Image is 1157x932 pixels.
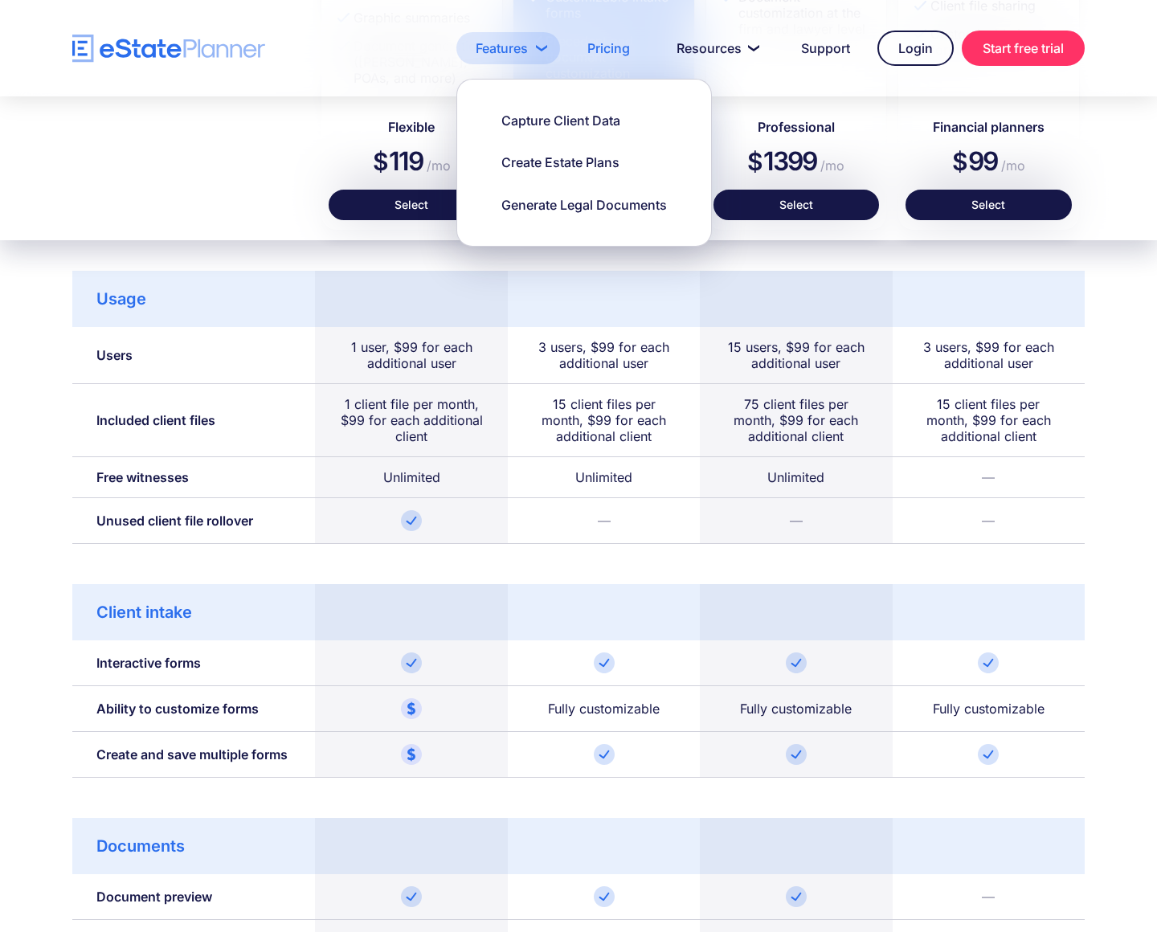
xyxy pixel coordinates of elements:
div: 15 users, $99 for each additional user [724,339,868,371]
div: 15 client files per month, $99 for each additional client [917,396,1061,444]
a: Select [906,190,1072,220]
a: Create Estate Plans [481,145,640,179]
div: Ability to customize forms [96,701,259,717]
div: Client intake [96,604,192,620]
a: Generate Legal Documents [481,188,687,222]
div: Create Estate Plans [501,153,619,171]
span: /mo [997,157,1025,174]
div: — [790,513,803,529]
a: Capture Client Data [481,104,640,137]
div: Free witnesses [96,469,189,485]
span: /mo [816,157,844,174]
div: 1 user, $99 for each additional user [339,339,483,371]
div: Documents [96,838,185,854]
h4: Professional [713,117,880,137]
div: 1399 [713,137,880,190]
h4: Financial planners [906,117,1072,137]
div: — [982,469,995,485]
a: Select [713,190,880,220]
div: Fully customizable [548,701,660,717]
div: 119 [329,137,495,190]
div: Included client files [96,412,215,428]
div: Unlimited [383,469,440,485]
div: Create and save multiple forms [96,746,288,762]
div: — [598,513,611,529]
span: $ [747,147,763,176]
div: — [982,513,995,529]
span: $ [952,147,968,176]
div: Users [96,347,133,363]
a: Select [329,190,495,220]
div: Fully customizable [740,701,852,717]
div: Document preview [96,889,212,905]
span: /mo [423,157,451,174]
a: Pricing [568,32,649,64]
div: 3 users, $99 for each additional user [917,339,1061,371]
a: Start free trial [962,31,1085,66]
a: Resources [657,32,774,64]
a: Features [456,32,560,64]
a: home [72,35,265,63]
div: 1 client file per month, $99 for each additional client [339,396,483,444]
div: — [982,889,995,905]
a: Support [782,32,869,64]
div: Fully customizable [933,701,1045,717]
div: Interactive forms [96,655,201,671]
div: Capture Client Data [501,112,620,129]
div: Unlimited [575,469,632,485]
span: $ [373,147,389,176]
h4: Flexible [329,117,495,137]
div: Generate Legal Documents [501,196,667,214]
a: Login [877,31,954,66]
div: 99 [906,137,1072,190]
div: Usage [96,291,146,307]
div: 15 client files per month, $99 for each additional client [532,396,676,444]
div: 3 users, $99 for each additional user [532,339,676,371]
div: Unused client file rollover [96,513,253,529]
div: 75 client files per month, $99 for each additional client [724,396,868,444]
div: Unlimited [767,469,824,485]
